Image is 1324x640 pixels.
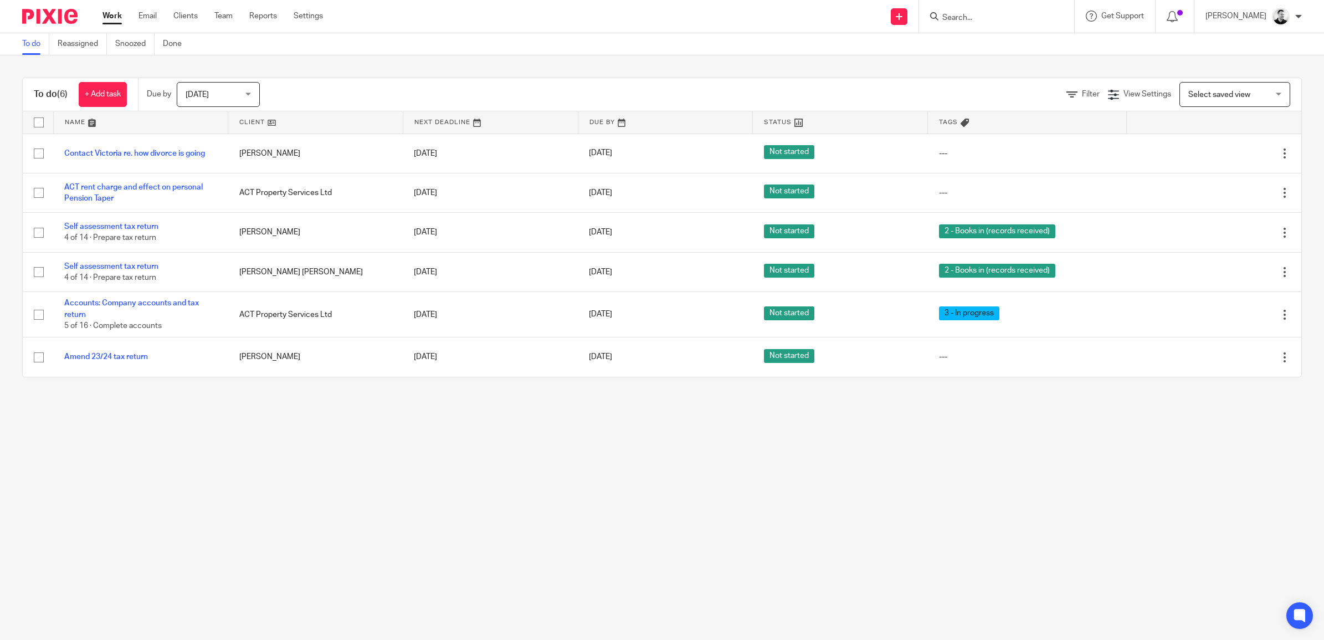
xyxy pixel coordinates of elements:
[64,150,205,157] a: Contact Victoria re. how divorce is going
[939,264,1055,278] span: 2 - Books in (records received)
[1272,8,1290,25] img: Dave_2025.jpg
[764,145,814,159] span: Not started
[57,90,68,99] span: (6)
[58,33,107,55] a: Reassigned
[186,91,209,99] span: [DATE]
[228,213,403,252] td: [PERSON_NAME]
[34,89,68,100] h1: To do
[939,148,1116,159] div: ---
[64,353,148,361] a: Amend 23/24 tax return
[403,213,578,252] td: [DATE]
[764,185,814,198] span: Not started
[64,183,203,202] a: ACT rent charge and effect on personal Pension Taper
[939,224,1055,238] span: 2 - Books in (records received)
[764,349,814,363] span: Not started
[941,13,1041,23] input: Search
[249,11,277,22] a: Reports
[228,292,403,337] td: ACT Property Services Ltd
[939,306,999,320] span: 3 - In progress
[138,11,157,22] a: Email
[1101,12,1144,20] span: Get Support
[403,173,578,212] td: [DATE]
[1188,91,1250,99] span: Select saved view
[939,187,1116,198] div: ---
[589,268,612,276] span: [DATE]
[589,354,612,361] span: [DATE]
[64,274,156,281] span: 4 of 14 · Prepare tax return
[403,292,578,337] td: [DATE]
[79,82,127,107] a: + Add task
[64,223,158,231] a: Self assessment tax return
[173,11,198,22] a: Clients
[939,351,1116,362] div: ---
[939,119,958,125] span: Tags
[764,224,814,238] span: Not started
[163,33,190,55] a: Done
[589,150,612,157] span: [DATE]
[214,11,233,22] a: Team
[589,189,612,197] span: [DATE]
[403,337,578,377] td: [DATE]
[64,299,199,318] a: Accounts: Company accounts and tax return
[1123,90,1171,98] span: View Settings
[1082,90,1100,98] span: Filter
[764,306,814,320] span: Not started
[403,134,578,173] td: [DATE]
[294,11,323,22] a: Settings
[22,33,49,55] a: To do
[115,33,155,55] a: Snoozed
[403,252,578,291] td: [DATE]
[589,228,612,236] span: [DATE]
[228,337,403,377] td: [PERSON_NAME]
[228,134,403,173] td: [PERSON_NAME]
[64,322,162,330] span: 5 of 16 · Complete accounts
[64,234,156,242] span: 4 of 14 · Prepare tax return
[22,9,78,24] img: Pixie
[102,11,122,22] a: Work
[1205,11,1266,22] p: [PERSON_NAME]
[228,252,403,291] td: [PERSON_NAME] [PERSON_NAME]
[589,311,612,319] span: [DATE]
[764,264,814,278] span: Not started
[64,263,158,270] a: Self assessment tax return
[228,173,403,212] td: ACT Property Services Ltd
[147,89,171,100] p: Due by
